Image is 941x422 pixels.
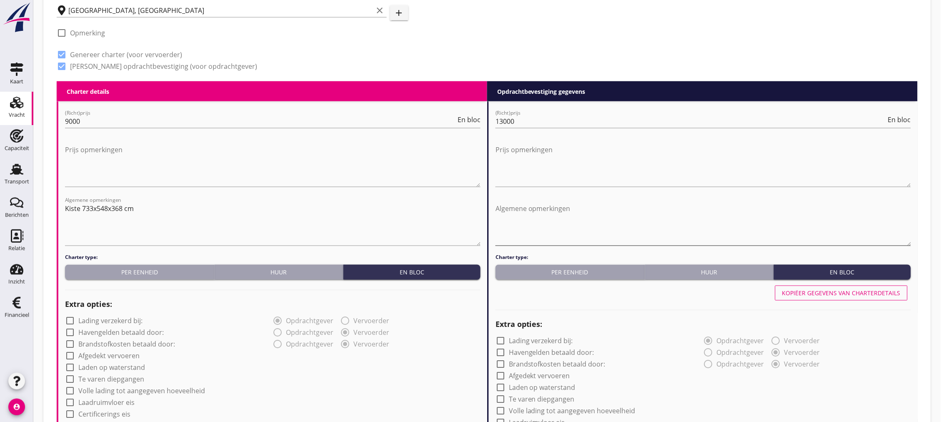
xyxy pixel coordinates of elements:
[775,286,908,301] button: Kopiëer gegevens van charterdetails
[218,268,340,277] div: Huur
[78,375,144,384] label: Te varen diepgangen
[65,254,481,261] h4: Charter type:
[8,399,25,415] i: account_circle
[70,29,105,37] label: Opmerking
[496,254,911,261] h4: Charter type:
[78,317,143,325] label: Lading verzekerd bij:
[78,352,140,360] label: Afgedekt vervoeren
[68,4,373,17] input: Losplaats
[8,279,25,284] div: Inzicht
[5,212,29,218] div: Berichten
[65,202,481,246] textarea: Algemene opmerkingen
[78,364,145,372] label: Laden op waterstand
[888,116,911,123] span: En bloc
[215,265,344,280] button: Huur
[5,312,29,318] div: Financieel
[70,62,257,70] label: [PERSON_NAME] opdrachtbevestiging (voor opdrachtgever)
[496,265,645,280] button: Per eenheid
[782,289,901,298] div: Kopiëer gegevens van charterdetails
[10,79,23,84] div: Kaart
[648,268,771,277] div: Huur
[65,143,481,187] textarea: Prijs opmerkingen
[5,146,29,151] div: Capaciteit
[78,410,130,419] label: Certificerings eis
[499,268,641,277] div: Per eenheid
[509,337,573,345] label: Lading verzekerd bij:
[496,143,911,187] textarea: Prijs opmerkingen
[509,395,575,404] label: Te varen diepgangen
[496,202,911,246] textarea: Algemene opmerkingen
[509,407,636,415] label: Volle lading tot aangegeven hoeveelheid
[65,115,456,128] input: (Richt)prijs
[78,329,164,337] label: Havengelden betaald door:
[496,115,886,128] input: (Richt)prijs
[78,387,205,395] label: Volle lading tot aangegeven hoeveelheid
[394,8,404,18] i: add
[645,265,774,280] button: Huur
[2,2,32,33] img: logo-small.a267ee39.svg
[509,360,606,369] label: Brandstofkosten betaald door:
[509,372,570,380] label: Afgedekt vervoeren
[458,116,481,123] span: En bloc
[65,299,481,310] h2: Extra opties:
[65,265,215,280] button: Per eenheid
[68,268,211,277] div: Per eenheid
[8,246,25,251] div: Relatie
[78,340,175,349] label: Brandstofkosten betaald door:
[9,112,25,118] div: Vracht
[347,268,477,277] div: En bloc
[5,179,29,184] div: Transport
[70,50,182,59] label: Genereer charter (voor vervoerder)
[375,5,385,15] i: clear
[496,319,911,330] h2: Extra opties:
[509,349,594,357] label: Havengelden betaald door:
[777,268,908,277] div: En bloc
[774,265,911,280] button: En bloc
[343,265,481,280] button: En bloc
[78,399,135,407] label: Laadruimvloer eis
[509,384,576,392] label: Laden op waterstand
